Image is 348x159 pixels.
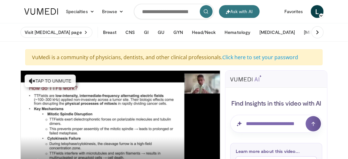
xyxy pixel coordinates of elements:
a: Click here to set your password [222,54,298,61]
button: [MEDICAL_DATA] [256,26,299,39]
button: [MEDICAL_DATA] [300,26,343,39]
input: Question for AI [230,115,322,133]
button: Tap to unmute [25,75,76,87]
h4: Find Insights in this video with AI [230,99,322,107]
a: Favorites [281,5,307,18]
a: Visit [MEDICAL_DATA] page [20,27,92,38]
a: L [311,5,324,18]
button: GU [154,26,169,39]
button: GI [140,26,153,39]
div: VuMedi is a community of physicians, dentists, and other clinical professionals. [25,49,323,65]
img: vumedi-ai-logo.svg [230,75,262,82]
button: CNS [122,26,139,39]
button: Head/Neck [188,26,220,39]
p: Learn more about this video... [236,148,317,154]
a: Specialties [62,5,98,18]
button: Hematology [221,26,255,39]
input: Search topics, interventions [134,4,214,19]
a: Browse [98,5,128,18]
button: GYN [170,26,187,39]
button: Breast [99,26,120,39]
img: VuMedi Logo [24,8,58,15]
button: Ask with AI [219,5,260,18]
